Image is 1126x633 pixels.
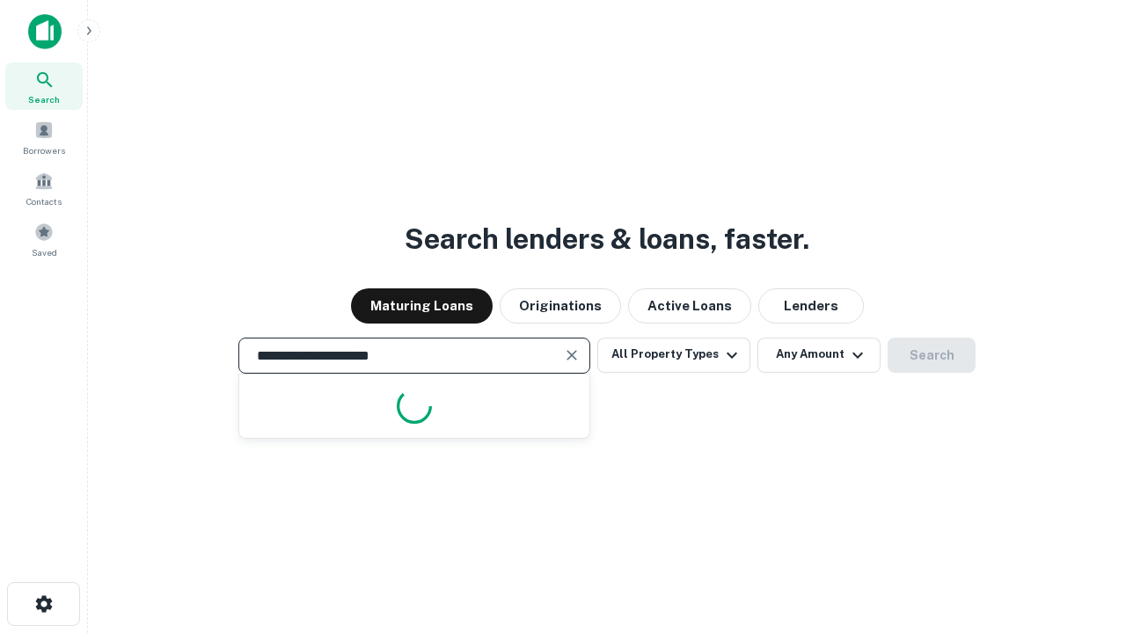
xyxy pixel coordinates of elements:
[5,62,83,110] a: Search
[5,113,83,161] a: Borrowers
[5,164,83,212] a: Contacts
[23,143,65,157] span: Borrowers
[28,92,60,106] span: Search
[1038,492,1126,577] iframe: Chat Widget
[5,215,83,263] a: Saved
[597,338,750,373] button: All Property Types
[500,288,621,324] button: Originations
[26,194,62,208] span: Contacts
[28,14,62,49] img: capitalize-icon.png
[628,288,751,324] button: Active Loans
[405,218,809,260] h3: Search lenders & loans, faster.
[32,245,57,259] span: Saved
[757,338,881,373] button: Any Amount
[758,288,864,324] button: Lenders
[559,343,584,367] button: Clear
[351,288,493,324] button: Maturing Loans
